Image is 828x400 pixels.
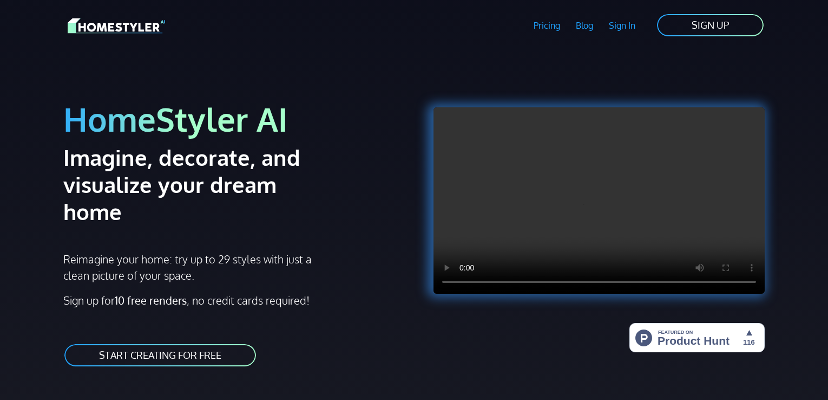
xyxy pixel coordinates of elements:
a: Pricing [526,13,568,38]
a: Blog [568,13,601,38]
strong: 10 free renders [115,293,187,307]
p: Reimagine your home: try up to 29 styles with just a clean picture of your space. [63,251,321,283]
a: SIGN UP [656,13,765,37]
a: Sign In [601,13,643,38]
img: HomeStyler AI - Interior Design Made Easy: One Click to Your Dream Home | Product Hunt [629,323,765,352]
h1: HomeStyler AI [63,99,408,139]
p: Sign up for , no credit cards required! [63,292,408,308]
a: START CREATING FOR FREE [63,343,257,367]
img: HomeStyler AI logo [68,16,165,35]
h2: Imagine, decorate, and visualize your dream home [63,144,339,225]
